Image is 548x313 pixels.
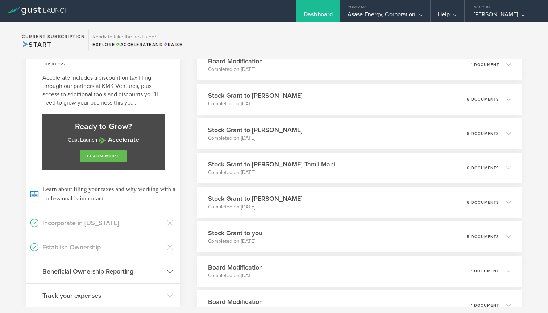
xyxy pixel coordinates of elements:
div: Dashboard [304,11,333,22]
div: Help [438,11,457,22]
p: 6 documents [467,200,499,204]
span: Learn about filing your taxes and why working with a professional is important [30,177,177,211]
span: Accelerate [115,42,152,47]
p: 1 document [471,63,499,67]
h3: Track your expenses [42,291,163,300]
h3: Board Modification [208,56,263,66]
h2: Current Subscription [22,34,85,39]
div: Ready to take the next step?ExploreAccelerateandRaise [88,29,186,51]
p: 6 documents [467,132,499,136]
h3: Board Modification [208,263,263,272]
h3: Ready to take the next step? [92,34,182,39]
p: Completed on [DATE] [208,203,303,211]
span: and [115,42,163,47]
h3: Ready to Grow? [50,122,157,132]
p: Completed on [DATE] [208,169,335,176]
h3: Stock Grant to [PERSON_NAME] [208,194,303,203]
p: Completed on [DATE] [208,100,303,107]
div: [PERSON_NAME] [474,11,535,22]
h3: Board Modification [208,297,263,306]
span: Start [22,41,51,48]
h3: Stock Grant to [PERSON_NAME] [208,125,303,135]
p: 6 documents [467,166,499,170]
p: Gust Launch [50,136,157,144]
h3: Stock Grant to you [208,228,262,238]
p: 1 document [471,304,499,308]
h3: Stock Grant to [PERSON_NAME] Tamil Mani [208,160,335,169]
div: Asase Energy, Corporation [348,11,423,22]
p: Accelerate includes a discount on tax filing through our partners at KMK Ventures, plus access to... [42,74,165,107]
p: Completed on [DATE] [208,66,263,73]
div: Explore [92,41,182,48]
h3: Stock Grant to [PERSON_NAME] [208,91,303,100]
span: Raise [163,42,182,47]
p: 6 documents [467,97,499,101]
strong: Accelerate [108,136,139,144]
p: 1 document [471,269,499,273]
p: Completed on [DATE] [208,272,263,279]
a: learn more [80,150,127,162]
h3: Beneficial Ownership Reporting [42,267,163,276]
p: 5 documents [467,235,499,239]
h3: Establish Ownership [42,242,163,252]
a: Learn about filing your taxes and why working with a professional is important [26,177,180,211]
p: Completed on [DATE] [208,135,303,142]
h3: Incorporate in [US_STATE] [42,218,163,228]
p: Completed on [DATE] [208,238,262,245]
